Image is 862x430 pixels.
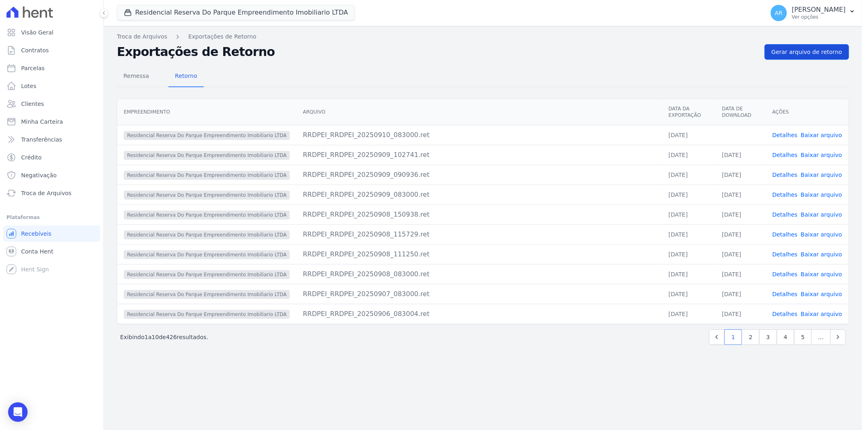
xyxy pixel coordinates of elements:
[801,271,842,277] a: Baixar arquivo
[21,46,49,54] span: Contratos
[144,334,148,340] span: 1
[772,211,797,218] a: Detalhes
[766,99,849,125] th: Ações
[715,284,766,304] td: [DATE]
[801,251,842,258] a: Baixar arquivo
[21,64,45,72] span: Parcelas
[662,185,715,204] td: [DATE]
[662,284,715,304] td: [DATE]
[772,132,797,138] a: Detalhes
[120,333,208,341] p: Exibindo a de resultados.
[124,191,290,200] span: Residencial Reserva Do Parque Empreendimento Imobiliario LTDA
[21,118,63,126] span: Minha Carteira
[124,230,290,239] span: Residencial Reserva Do Parque Empreendimento Imobiliario LTDA
[792,6,846,14] p: [PERSON_NAME]
[662,125,715,145] td: [DATE]
[772,291,797,297] a: Detalhes
[715,99,766,125] th: Data de Download
[792,14,846,20] p: Ver opções
[715,165,766,185] td: [DATE]
[772,152,797,158] a: Detalhes
[21,247,53,256] span: Conta Hent
[772,172,797,178] a: Detalhes
[662,244,715,264] td: [DATE]
[303,269,655,279] div: RRDPEI_RRDPEI_20250908_083000.ret
[801,152,842,158] a: Baixar arquivo
[3,167,100,183] a: Negativação
[3,114,100,130] a: Minha Carteira
[21,135,62,144] span: Transferências
[772,271,797,277] a: Detalhes
[3,60,100,76] a: Parcelas
[765,44,849,60] a: Gerar arquivo de retorno
[117,99,296,125] th: Empreendimento
[303,190,655,200] div: RRDPEI_RRDPEI_20250909_083000.ret
[724,329,742,345] a: 1
[117,66,204,87] nav: Tab selector
[3,226,100,242] a: Recebíveis
[303,130,655,140] div: RRDPEI_RRDPEI_20250910_083000.ret
[3,42,100,58] a: Contratos
[124,290,290,299] span: Residencial Reserva Do Parque Empreendimento Imobiliario LTDA
[124,211,290,219] span: Residencial Reserva Do Parque Empreendimento Imobiliario LTDA
[715,145,766,165] td: [DATE]
[3,185,100,201] a: Troca de Arquivos
[303,230,655,239] div: RRDPEI_RRDPEI_20250908_115729.ret
[771,48,842,56] span: Gerar arquivo de retorno
[168,66,204,87] a: Retorno
[303,249,655,259] div: RRDPEI_RRDPEI_20250908_111250.ret
[117,32,849,41] nav: Breadcrumb
[801,231,842,238] a: Baixar arquivo
[303,210,655,219] div: RRDPEI_RRDPEI_20250908_150938.ret
[21,230,52,238] span: Recebíveis
[715,185,766,204] td: [DATE]
[801,311,842,317] a: Baixar arquivo
[715,244,766,264] td: [DATE]
[3,96,100,112] a: Clientes
[21,28,54,37] span: Visão Geral
[188,32,256,41] a: Exportações de Retorno
[662,204,715,224] td: [DATE]
[662,145,715,165] td: [DATE]
[777,329,794,345] a: 4
[772,251,797,258] a: Detalhes
[801,172,842,178] a: Baixar arquivo
[742,329,759,345] a: 2
[772,191,797,198] a: Detalhes
[715,204,766,224] td: [DATE]
[303,289,655,299] div: RRDPEI_RRDPEI_20250907_083000.ret
[124,171,290,180] span: Residencial Reserva Do Parque Empreendimento Imobiliario LTDA
[662,264,715,284] td: [DATE]
[21,82,37,90] span: Lotes
[662,224,715,244] td: [DATE]
[3,131,100,148] a: Transferências
[170,68,202,84] span: Retorno
[3,149,100,166] a: Crédito
[124,151,290,160] span: Residencial Reserva Do Parque Empreendimento Imobiliario LTDA
[764,2,862,24] button: AR [PERSON_NAME] Ver opções
[21,171,57,179] span: Negativação
[801,211,842,218] a: Baixar arquivo
[117,5,355,20] button: Residencial Reserva Do Parque Empreendimento Imobiliario LTDA
[3,78,100,94] a: Lotes
[830,329,846,345] a: Next
[124,310,290,319] span: Residencial Reserva Do Parque Empreendimento Imobiliario LTDA
[124,131,290,140] span: Residencial Reserva Do Parque Empreendimento Imobiliario LTDA
[662,99,715,125] th: Data da Exportação
[772,311,797,317] a: Detalhes
[811,329,831,345] span: …
[662,165,715,185] td: [DATE]
[715,224,766,244] td: [DATE]
[119,68,154,84] span: Remessa
[801,132,842,138] a: Baixar arquivo
[303,170,655,180] div: RRDPEI_RRDPEI_20250909_090936.ret
[124,250,290,259] span: Residencial Reserva Do Parque Empreendimento Imobiliario LTDA
[21,189,71,197] span: Troca de Arquivos
[3,24,100,41] a: Visão Geral
[124,270,290,279] span: Residencial Reserva Do Parque Empreendimento Imobiliario LTDA
[801,191,842,198] a: Baixar arquivo
[8,402,28,422] div: Open Intercom Messenger
[152,334,159,340] span: 10
[715,264,766,284] td: [DATE]
[117,45,758,59] h2: Exportações de Retorno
